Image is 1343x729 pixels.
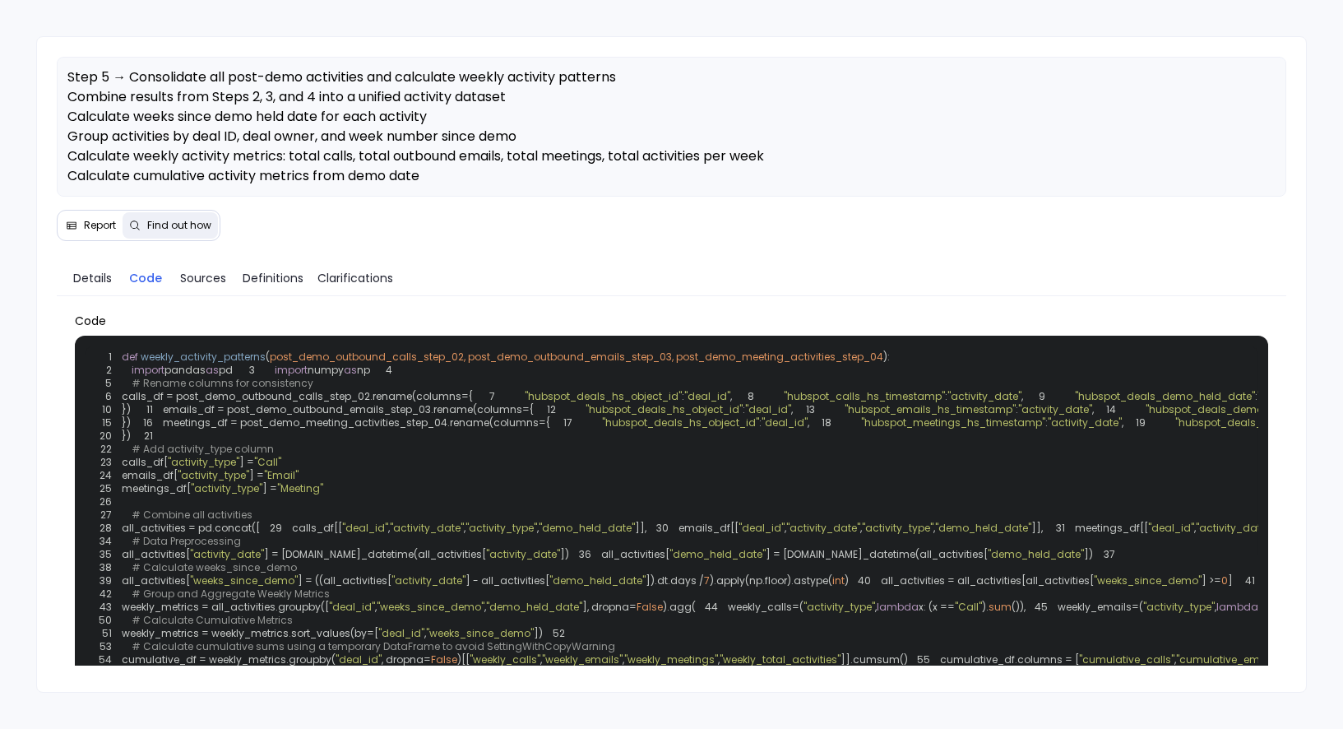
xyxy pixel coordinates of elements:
[586,402,743,416] span: "hubspot_deals_hs_object_id"
[90,482,122,495] span: 25
[1228,573,1233,587] span: ]
[989,600,1012,614] span: sum
[791,402,793,416] span: ,
[759,416,762,430] span: :
[624,652,718,666] span: "weekly_meetings"
[549,573,646,587] span: "demo_held_date"
[233,364,265,377] span: 3
[988,547,1084,561] span: "demo_held_date"
[982,600,989,614] span: ).
[260,522,292,535] span: 29
[122,547,190,561] span: all_activities[
[550,416,582,430] span: 17
[90,561,122,574] span: 38
[464,521,465,535] span: ,
[1093,548,1125,561] span: 37
[90,627,122,640] span: 51
[90,508,122,522] span: 27
[90,456,122,469] span: 23
[669,547,766,561] span: "demo_held_date"
[1048,416,1122,430] span: "activity_date"
[1196,521,1270,535] span: "activity_date"
[122,626,378,640] span: weekly_metrics = weekly_metrics.sort_values(by=[
[132,442,274,456] span: # Add activity_type column
[569,548,601,561] span: 36
[122,468,178,482] span: emails_df[
[141,350,266,364] span: weekly_activity_patterns
[73,269,112,287] span: Details
[663,600,696,614] span: ).agg(
[375,600,377,614] span: ,
[390,521,464,535] span: "activity_date"
[1043,522,1075,535] span: 31
[540,652,542,666] span: ,
[178,468,249,482] span: "activity_type"
[465,521,537,535] span: "activity_type"
[90,640,122,653] span: 53
[382,652,431,666] span: , dropna=
[1176,652,1281,666] span: "cumulative_emails"
[275,363,308,377] span: import
[164,363,206,377] span: pandas
[560,547,569,561] span: ])
[122,573,190,587] span: all_activities[
[131,403,163,416] span: 11
[431,652,457,666] span: False
[1075,521,1148,535] span: meetings_df[[
[190,547,264,561] span: "activity_date"
[534,403,566,416] span: 12
[90,614,122,627] span: 50
[254,455,281,469] span: "Call"
[90,351,122,364] span: 1
[122,350,138,364] span: def
[132,587,330,601] span: # Group and Aggregate Weekly Metrics
[262,481,277,495] span: ] =
[270,350,883,364] span: post_demo_outbound_calls_step_02, post_demo_outbound_emails_step_03, post_demo_meeting_activities...
[875,600,877,614] span: ,
[90,548,122,561] span: 35
[739,521,785,535] span: "deal_id"
[860,521,862,535] span: ,
[1216,600,1258,614] span: lambda
[945,389,947,403] span: :
[845,573,849,587] span: )
[784,389,945,403] span: "hubspot_calls_hs_timestamp"
[786,521,860,535] span: "activity_date"
[90,377,122,390] span: 5
[298,573,391,587] span: ] = ((all_activities[
[1026,601,1058,614] span: 45
[84,219,116,232] span: Report
[623,652,624,666] span: ,
[832,573,845,587] span: int
[122,652,336,666] span: cumulative_df = weekly_metrics.groupby(
[336,652,382,666] span: "deal_id"
[1143,600,1215,614] span: "activity_type"
[206,363,219,377] span: as
[329,600,375,614] span: "deal_id"
[266,350,270,364] span: (
[132,639,615,653] span: # Calculate cumulative sums using a temporary DataFrame to avoid SettingWithCopyWarning
[264,547,486,561] span: ] = [DOMAIN_NAME]_datetime(all_activities[
[877,600,919,614] span: lambda
[1045,416,1048,430] span: :
[845,402,1016,416] span: "hubspot_emails_hs_timestamp"
[59,212,123,239] button: Report
[132,560,297,574] span: # Calculate weeks_since_demo
[131,430,163,443] span: 21
[465,573,549,587] span: ] - all_activities[
[90,535,122,548] span: 34
[123,212,218,239] button: Find out how
[933,521,935,535] span: ,
[1012,600,1026,614] span: ()),
[883,350,890,364] span: ):
[1094,573,1202,587] span: "weeks_since_demo"
[696,601,728,614] span: 44
[1079,652,1174,666] span: "cumulative_calls"
[378,626,424,640] span: "deal_id"
[766,547,988,561] span: ] = [DOMAIN_NAME]_datetime(all_activities[
[132,508,252,522] span: # Combine all activities
[1215,600,1216,614] span: ,
[470,652,540,666] span: "weekly_calls"
[720,652,841,666] span: "weekly_total_activities"
[219,363,233,377] span: pd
